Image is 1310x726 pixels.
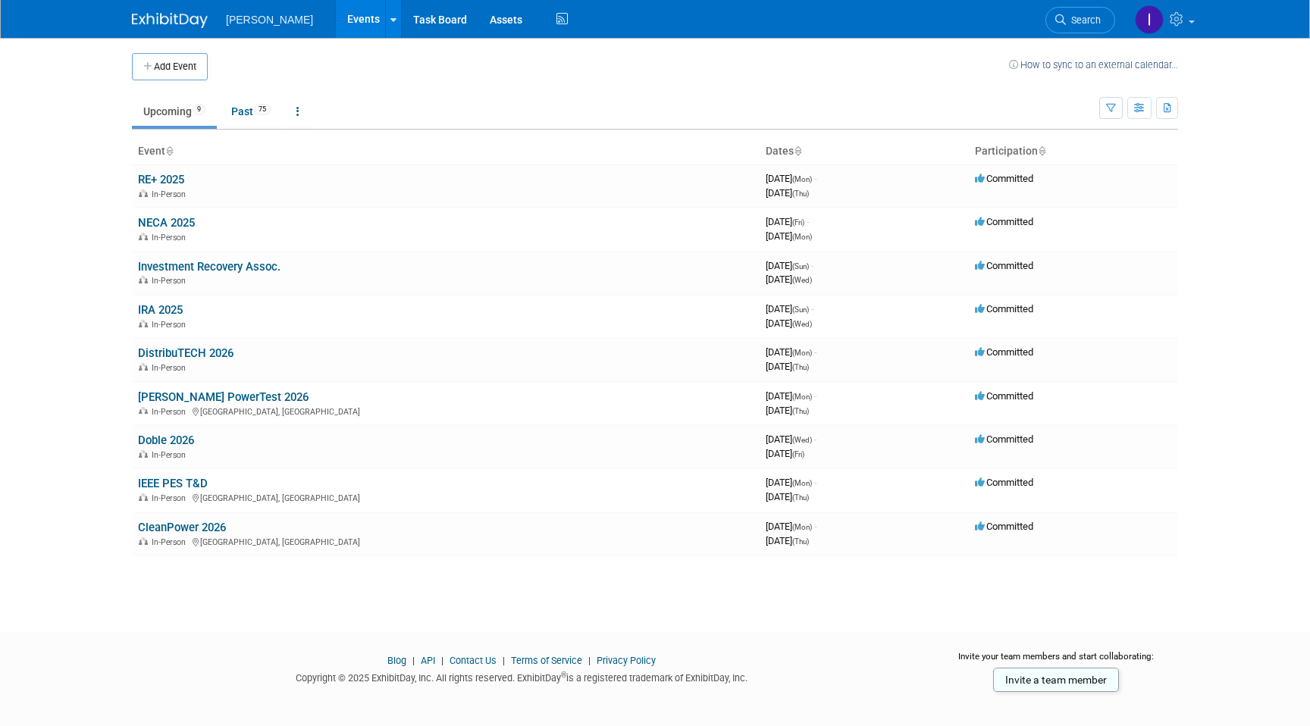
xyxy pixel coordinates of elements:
span: In-Person [152,407,190,417]
a: Terms of Service [511,655,582,666]
img: In-Person Event [139,493,148,501]
div: [GEOGRAPHIC_DATA], [GEOGRAPHIC_DATA] [138,405,754,417]
span: Committed [975,433,1033,445]
span: - [814,521,816,532]
span: [DATE] [766,187,809,199]
span: [DATE] [766,260,813,271]
span: [DATE] [766,433,816,445]
img: In-Person Event [139,450,148,458]
span: Committed [975,260,1033,271]
span: [DATE] [766,535,809,546]
span: [DATE] [766,448,804,459]
span: (Mon) [792,349,812,357]
a: Past75 [220,97,282,126]
a: Doble 2026 [138,433,194,447]
span: | [409,655,418,666]
span: Committed [975,303,1033,314]
span: In-Person [152,320,190,330]
span: (Mon) [792,393,812,401]
span: (Mon) [792,523,812,531]
span: Search [1066,14,1101,26]
span: (Sun) [792,305,809,314]
img: Isabella DeJulia [1135,5,1164,34]
div: Copyright © 2025 ExhibitDay, Inc. All rights reserved. ExhibitDay is a registered trademark of Ex... [132,668,911,685]
th: Dates [760,139,969,164]
th: Event [132,139,760,164]
a: How to sync to an external calendar... [1009,59,1178,70]
a: RE+ 2025 [138,173,184,186]
span: Committed [975,173,1033,184]
img: In-Person Event [139,189,148,197]
a: [PERSON_NAME] PowerTest 2026 [138,390,309,404]
div: [GEOGRAPHIC_DATA], [GEOGRAPHIC_DATA] [138,535,754,547]
span: In-Person [152,276,190,286]
span: - [814,433,816,445]
span: (Thu) [792,189,809,198]
span: In-Person [152,363,190,373]
img: In-Person Event [139,320,148,327]
span: In-Person [152,233,190,243]
img: In-Person Event [139,233,148,240]
span: (Fri) [792,218,804,227]
th: Participation [969,139,1178,164]
span: [DATE] [766,521,816,532]
div: Invite your team members and start collaborating: [934,650,1179,673]
a: Privacy Policy [597,655,656,666]
a: DistribuTECH 2026 [138,346,233,360]
a: Sort by Participation Type [1038,145,1045,157]
span: - [814,173,816,184]
span: Committed [975,346,1033,358]
a: IEEE PES T&D [138,477,208,490]
span: [DATE] [766,390,816,402]
img: In-Person Event [139,407,148,415]
span: (Thu) [792,407,809,415]
span: [DATE] [766,173,816,184]
span: 9 [193,104,205,115]
span: [DATE] [766,318,812,329]
sup: ® [561,671,566,679]
a: Sort by Event Name [165,145,173,157]
span: (Thu) [792,493,809,502]
span: (Wed) [792,276,812,284]
a: Upcoming9 [132,97,217,126]
span: In-Person [152,450,190,460]
span: - [814,346,816,358]
img: In-Person Event [139,363,148,371]
a: Search [1045,7,1115,33]
span: [DATE] [766,346,816,358]
span: (Thu) [792,537,809,546]
span: [PERSON_NAME] [226,14,313,26]
span: - [814,477,816,488]
span: (Wed) [792,436,812,444]
span: [DATE] [766,405,809,416]
span: - [814,390,816,402]
span: [DATE] [766,491,809,502]
span: (Sun) [792,262,809,271]
img: In-Person Event [139,276,148,283]
span: - [807,216,809,227]
div: [GEOGRAPHIC_DATA], [GEOGRAPHIC_DATA] [138,491,754,503]
span: [DATE] [766,230,812,242]
span: [DATE] [766,477,816,488]
span: (Mon) [792,479,812,487]
span: 75 [254,104,271,115]
span: In-Person [152,189,190,199]
span: | [584,655,594,666]
a: Contact Us [450,655,497,666]
span: [DATE] [766,274,812,285]
span: [DATE] [766,303,813,314]
a: IRA 2025 [138,303,183,317]
span: Committed [975,521,1033,532]
span: Committed [975,477,1033,488]
span: (Mon) [792,175,812,183]
span: - [811,260,813,271]
span: Committed [975,216,1033,227]
span: In-Person [152,493,190,503]
a: Invite a team member [993,668,1119,692]
a: API [421,655,435,666]
span: (Wed) [792,320,812,328]
span: | [499,655,509,666]
span: [DATE] [766,361,809,372]
span: (Fri) [792,450,804,458]
span: - [811,303,813,314]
